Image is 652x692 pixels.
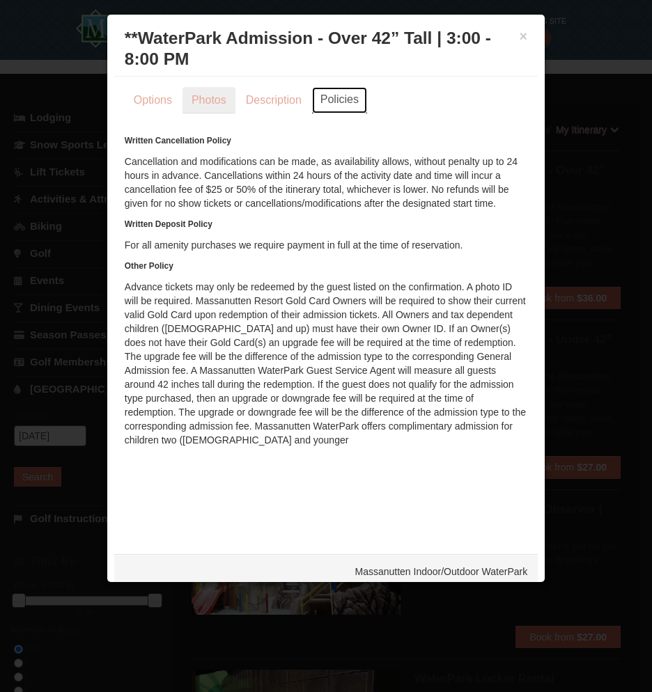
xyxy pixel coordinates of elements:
[520,29,528,43] button: ×
[125,28,527,70] h3: **WaterPark Admission - Over 42” Tall | 3:00 - 8:00 PM
[183,87,235,113] a: Photos
[125,134,527,447] div: Cancellation and modifications can be made, as availability allows, without penalty up to 24 hour...
[125,217,527,231] h6: Written Deposit Policy
[114,554,538,589] div: Massanutten Indoor/Outdoor WaterPark
[312,87,367,113] a: Policies
[125,259,527,273] h6: Other Policy
[237,87,311,113] a: Description
[125,87,181,113] a: Options
[125,134,527,148] h6: Written Cancellation Policy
